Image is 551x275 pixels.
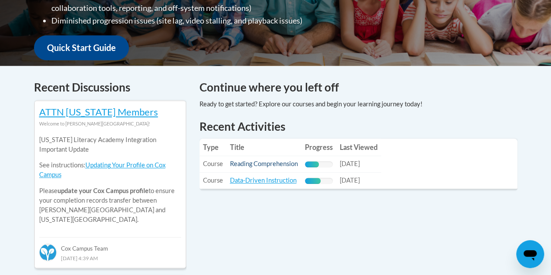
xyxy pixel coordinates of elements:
div: Welcome to [PERSON_NAME][GEOGRAPHIC_DATA]! [39,119,181,129]
div: Progress, % [305,161,319,167]
a: Quick Start Guide [34,35,129,60]
span: Course [203,177,223,184]
img: Cox Campus Team [39,244,57,261]
iframe: Button to launch messaging window [516,240,544,268]
h4: Recent Discussions [34,79,186,96]
a: ATTN [US_STATE] Members [39,106,158,118]
span: [DATE] [340,177,360,184]
a: Updating Your Profile on Cox Campus [39,161,166,178]
p: [US_STATE] Literacy Academy Integration Important Update [39,135,181,154]
a: Data-Driven Instruction [230,177,297,184]
th: Progress [301,139,336,156]
li: Diminished progression issues (site lag, video stalling, and playback issues) [51,14,350,27]
h1: Recent Activities [199,119,517,134]
p: See instructions: [39,160,181,180]
h4: Continue where you left off [199,79,517,96]
b: update your Cox Campus profile [57,187,149,194]
div: [DATE] 4:39 AM [39,253,181,263]
div: Progress, % [305,178,321,184]
span: Course [203,160,223,167]
div: Please to ensure your completion records transfer between [PERSON_NAME][GEOGRAPHIC_DATA] and [US_... [39,129,181,231]
th: Type [199,139,226,156]
span: [DATE] [340,160,360,167]
div: Cox Campus Team [39,237,181,253]
th: Last Viewed [336,139,381,156]
th: Title [226,139,301,156]
a: Reading Comprehension [230,160,298,167]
